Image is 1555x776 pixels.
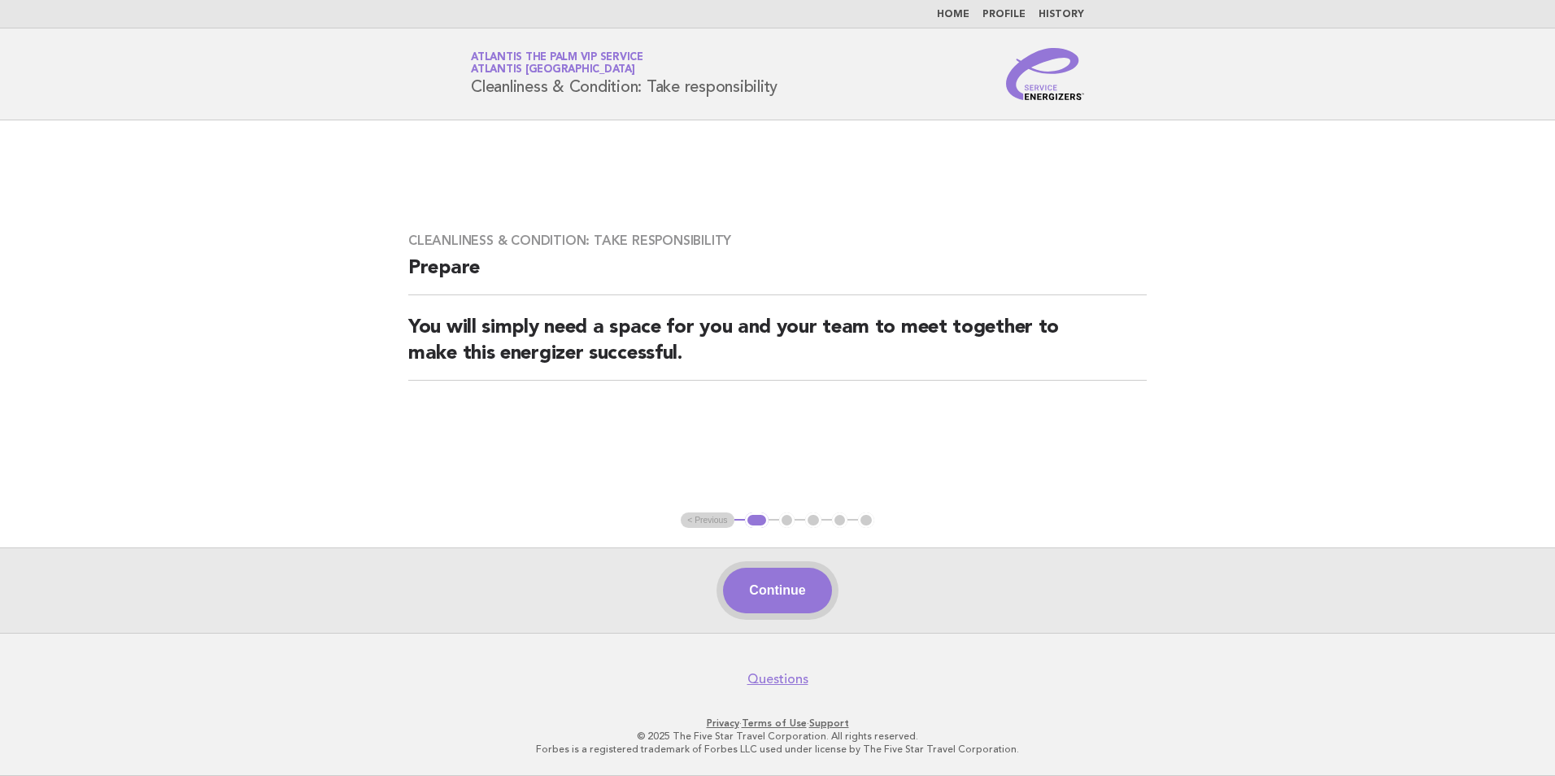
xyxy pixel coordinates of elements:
[408,233,1147,249] h3: Cleanliness & Condition: Take responsibility
[471,52,643,75] a: Atlantis The Palm VIP ServiceAtlantis [GEOGRAPHIC_DATA]
[707,717,739,729] a: Privacy
[809,717,849,729] a: Support
[471,65,635,76] span: Atlantis [GEOGRAPHIC_DATA]
[982,10,1026,20] a: Profile
[280,743,1275,756] p: Forbes is a registered trademark of Forbes LLC used under license by The Five Star Travel Corpora...
[280,717,1275,730] p: · ·
[471,53,777,95] h1: Cleanliness & Condition: Take responsibility
[723,568,831,613] button: Continue
[280,730,1275,743] p: © 2025 The Five Star Travel Corporation. All rights reserved.
[745,512,769,529] button: 1
[408,315,1147,381] h2: You will simply need a space for you and your team to meet together to make this energizer succes...
[1039,10,1084,20] a: History
[747,671,808,687] a: Questions
[1006,48,1084,100] img: Service Energizers
[937,10,969,20] a: Home
[742,717,807,729] a: Terms of Use
[408,255,1147,295] h2: Prepare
